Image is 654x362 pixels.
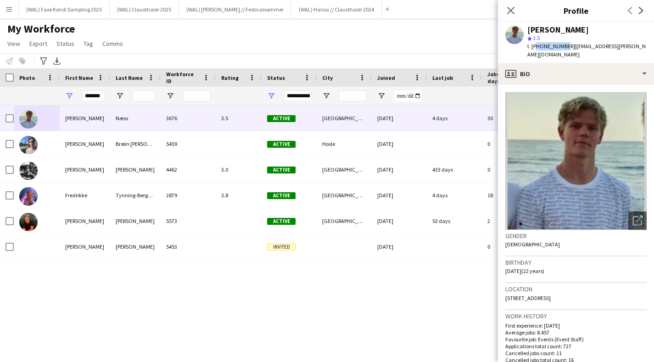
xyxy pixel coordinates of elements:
span: My Workforce [7,22,75,36]
span: Status [267,74,285,81]
button: Open Filter Menu [166,92,174,100]
div: 4462 [161,157,216,182]
div: [DATE] [372,183,427,208]
button: Open Filter Menu [116,92,124,100]
span: Last job [432,74,453,81]
div: Næss [110,106,161,131]
a: View [4,38,24,50]
div: [GEOGRAPHIC_DATA] [317,157,372,182]
div: [GEOGRAPHIC_DATA] [317,208,372,234]
p: First experience: [DATE] [505,322,647,329]
div: 2 [482,208,542,234]
div: [DATE] [372,106,427,131]
div: 433 days [427,157,482,182]
div: 5459 [161,131,216,156]
div: [GEOGRAPHIC_DATA] [317,183,372,208]
div: Open photos pop-in [628,212,647,230]
span: t. [PHONE_NUMBER] [527,43,575,50]
div: 2879 [161,183,216,208]
span: Photo [19,74,35,81]
div: [DATE] [372,234,427,259]
span: Export [29,39,47,48]
span: Rating [221,74,239,81]
div: 3.0 [216,157,262,182]
a: Comms [99,38,127,50]
span: View [7,39,20,48]
span: Invited [267,244,296,251]
div: [PERSON_NAME] [110,234,161,259]
div: 3.8 [216,183,262,208]
span: Workforce ID [166,71,199,84]
div: 0 [482,131,542,156]
span: Last Name [116,74,143,81]
input: City Filter Input [339,90,366,101]
div: 5573 [161,208,216,234]
h3: Profile [498,5,654,17]
button: Open Filter Menu [267,92,275,100]
span: Joined [377,74,395,81]
p: Favourite job: Events (Event Staff) [505,336,647,343]
span: [STREET_ADDRESS] [505,295,551,301]
img: Karl Fredrik Roos [19,213,38,231]
h3: Location [505,285,647,293]
div: [PERSON_NAME] [60,106,110,131]
div: 4 days [427,183,482,208]
div: 4 days [427,106,482,131]
div: Bio [498,63,654,85]
img: Fredrik Bronken Næss [19,110,38,128]
span: City [322,74,333,81]
div: 5453 [161,234,216,259]
app-action-btn: Export XLSX [51,56,62,67]
div: [PERSON_NAME] [110,157,161,182]
img: Fredrikke Tynning-Bergestuen [19,187,38,206]
div: Hosle [317,131,372,156]
span: [DEMOGRAPHIC_DATA] [505,241,560,248]
button: (WAL) Clausthaler 2025 [110,0,179,18]
p: Cancelled jobs count: 11 [505,350,647,356]
span: First Name [65,74,93,81]
span: Active [267,218,296,225]
a: Export [26,38,51,50]
button: (WAL) Faxe Kondi Sampling 2025 [19,0,110,18]
div: Fredrikke [60,183,110,208]
div: [DATE] [372,208,427,234]
img: Fredrik Øien [19,162,38,180]
p: Applications total count: 727 [505,343,647,350]
button: (WAL) Hansa // Clausthaler 2024 [291,0,382,18]
span: [DATE] (22 years) [505,267,544,274]
span: Tag [84,39,93,48]
div: Bræin [PERSON_NAME] [110,131,161,156]
div: [DATE] [372,131,427,156]
div: [GEOGRAPHIC_DATA] [317,106,372,131]
span: Active [267,115,296,122]
div: 0 [482,157,542,182]
span: Jobs (last 90 days) [487,71,525,84]
span: Active [267,192,296,199]
span: Active [267,167,296,173]
span: Status [56,39,74,48]
div: [PERSON_NAME] [60,234,110,259]
button: Open Filter Menu [65,92,73,100]
input: Last Name Filter Input [132,90,155,101]
div: [PERSON_NAME] [527,26,589,34]
a: Tag [80,38,97,50]
div: Tynning-Bergestuen [110,183,161,208]
div: [PERSON_NAME] [60,131,110,156]
button: Open Filter Menu [322,92,330,100]
span: Comms [102,39,123,48]
input: Joined Filter Input [394,90,421,101]
a: Status [53,38,78,50]
h3: Work history [505,312,647,320]
div: 3.5 [216,106,262,131]
button: (WAL) [PERSON_NAME] // Festivalsommer [179,0,291,18]
input: First Name Filter Input [82,90,105,101]
div: [PERSON_NAME] [60,157,110,182]
div: 0 [482,234,542,259]
img: Crew avatar or photo [505,92,647,230]
h3: Gender [505,232,647,240]
span: 3.5 [533,34,540,41]
div: [DATE] [372,157,427,182]
div: 18 [482,183,542,208]
img: Fredrik Bræin Groth [19,136,38,154]
div: [PERSON_NAME] [110,208,161,234]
